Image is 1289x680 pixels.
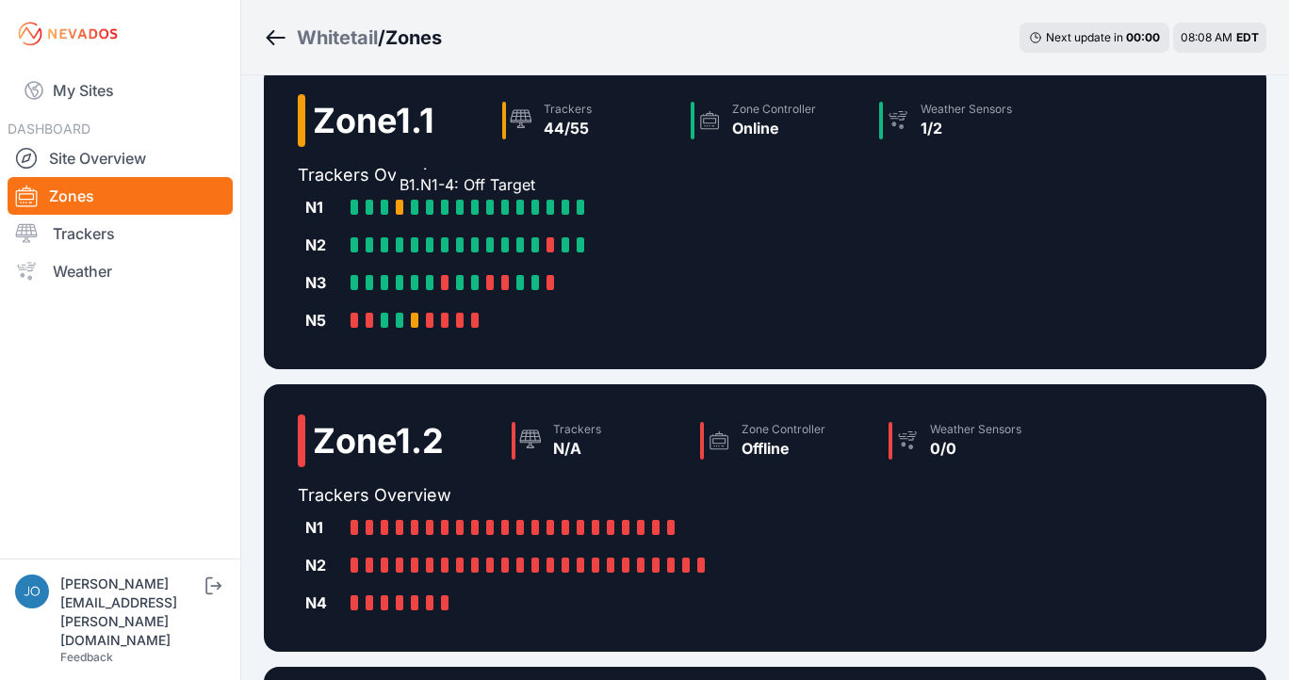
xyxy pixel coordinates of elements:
div: Zone Controller [732,102,816,117]
div: Offline [742,437,825,460]
span: 08:08 AM [1181,30,1232,44]
span: / [378,24,385,51]
a: Zones [8,177,233,215]
div: N5 [305,309,343,332]
a: Feedback [60,650,113,664]
a: Weather Sensors1/2 [872,94,1060,147]
div: Online [732,117,816,139]
a: Whitetail [297,24,378,51]
a: My Sites [8,68,233,113]
span: EDT [1236,30,1259,44]
div: N/A [553,437,601,460]
div: N4 [305,591,343,614]
div: 00 : 00 [1126,30,1160,45]
a: Weather Sensors0/0 [881,414,1069,467]
nav: Breadcrumb [264,13,442,62]
div: Trackers [544,102,592,117]
h2: Trackers Overview [298,162,1060,188]
h2: Zone 1.1 [313,102,434,139]
div: N2 [305,554,343,576]
h2: Trackers Overview [298,482,1069,509]
div: N2 [305,234,343,256]
img: joe.mikula@nevados.solar [15,575,49,608]
span: Next update in [1046,30,1123,44]
div: 0/0 [930,437,1021,460]
h3: Zones [385,24,442,51]
div: Weather Sensors [930,422,1021,437]
div: N3 [305,271,343,294]
div: 44/55 [544,117,592,139]
a: Weather [8,252,233,290]
a: B1.N1-4: Off Target [396,200,411,215]
div: N1 [305,196,343,219]
div: N1 [305,516,343,539]
a: Site Overview [8,139,233,177]
span: DASHBOARD [8,121,90,137]
a: Trackers44/55 [495,94,683,147]
div: 1/2 [921,117,1012,139]
img: Nevados [15,19,121,49]
a: Trackers [8,215,233,252]
h2: Zone 1.2 [313,422,444,460]
div: Trackers [553,422,601,437]
div: Weather Sensors [921,102,1012,117]
div: [PERSON_NAME][EMAIL_ADDRESS][PERSON_NAME][DOMAIN_NAME] [60,575,202,650]
div: Zone Controller [742,422,825,437]
a: TrackersN/A [504,414,693,467]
